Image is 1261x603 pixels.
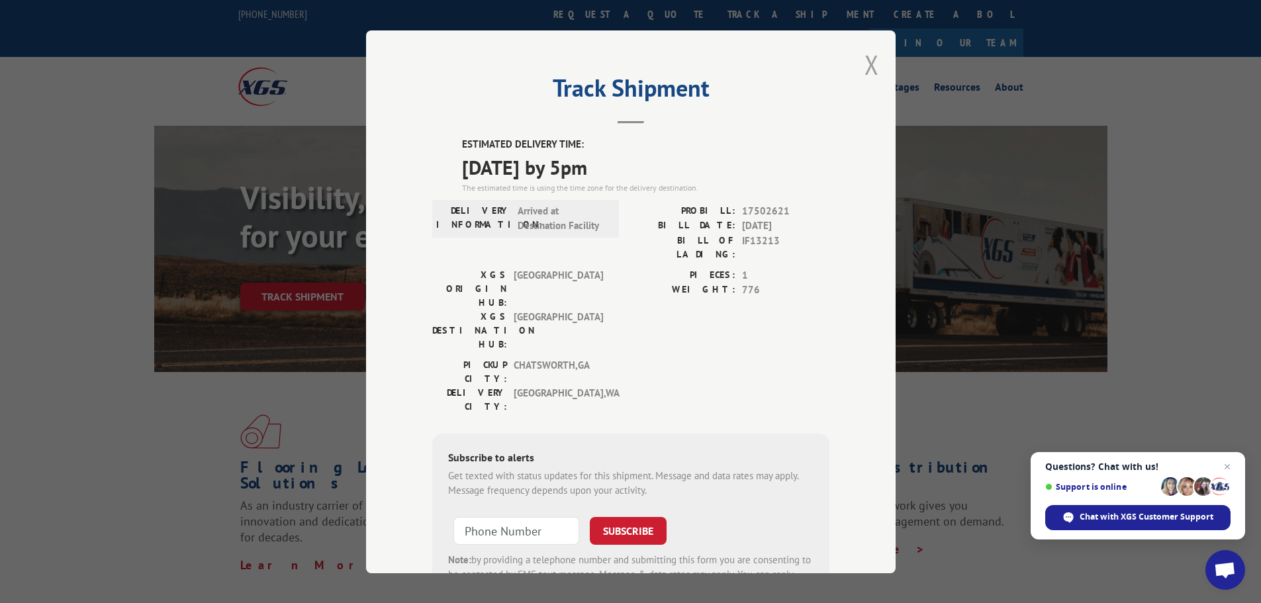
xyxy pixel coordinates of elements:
span: [DATE] [742,218,829,234]
label: WEIGHT: [631,283,735,298]
span: Close chat [1219,459,1235,475]
span: 1 [742,267,829,283]
label: XGS ORIGIN HUB: [432,267,507,309]
div: Open chat [1205,550,1245,590]
div: Get texted with status updates for this shipment. Message and data rates may apply. Message frequ... [448,468,814,498]
span: CHATSWORTH , GA [514,357,603,385]
label: DELIVERY INFORMATION: [436,203,511,233]
div: Subscribe to alerts [448,449,814,468]
label: XGS DESTINATION HUB: [432,309,507,351]
span: 776 [742,283,829,298]
span: Arrived at Destination Facility [518,203,607,233]
label: PIECES: [631,267,735,283]
span: Questions? Chat with us! [1045,461,1231,472]
div: The estimated time is using the time zone for the delivery destination. [462,181,829,193]
label: ESTIMATED DELIVERY TIME: [462,137,829,152]
label: BILL DATE: [631,218,735,234]
label: DELIVERY CITY: [432,385,507,413]
span: [GEOGRAPHIC_DATA] [514,267,603,309]
button: Close modal [864,47,879,82]
span: Chat with XGS Customer Support [1080,511,1213,523]
label: PICKUP CITY: [432,357,507,385]
button: SUBSCRIBE [590,516,667,544]
div: Chat with XGS Customer Support [1045,505,1231,530]
label: BILL OF LADING: [631,233,735,261]
span: [GEOGRAPHIC_DATA] [514,309,603,351]
input: Phone Number [453,516,579,544]
h2: Track Shipment [432,79,829,104]
label: PROBILL: [631,203,735,218]
span: 17502621 [742,203,829,218]
span: Support is online [1045,482,1156,492]
div: by providing a telephone number and submitting this form you are consenting to be contacted by SM... [448,552,814,597]
span: IF13213 [742,233,829,261]
strong: Note: [448,553,471,565]
span: [DATE] by 5pm [462,152,829,181]
span: [GEOGRAPHIC_DATA] , WA [514,385,603,413]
